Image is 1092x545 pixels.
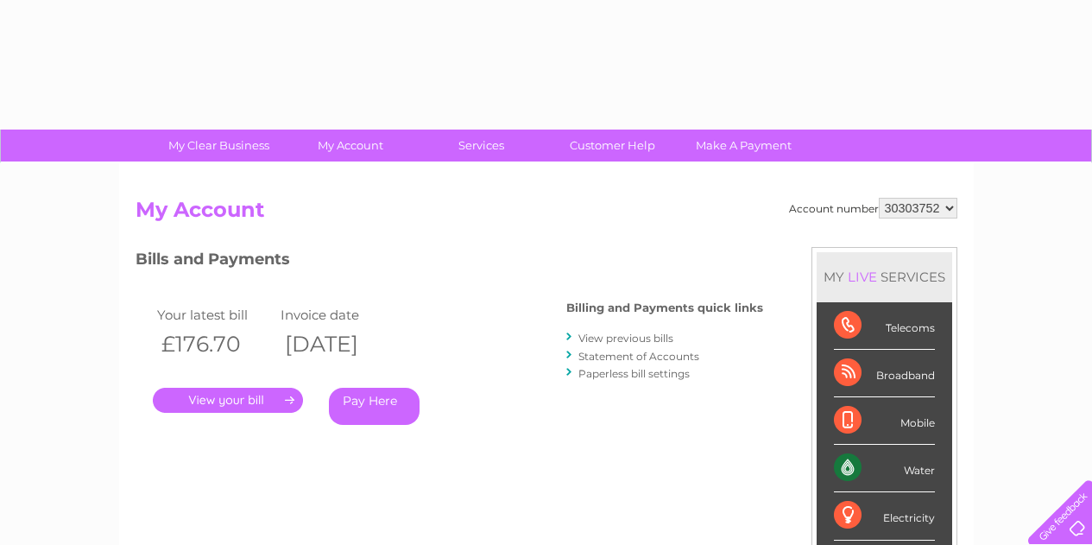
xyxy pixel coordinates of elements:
h2: My Account [136,198,957,231]
a: My Clear Business [148,130,290,162]
td: Your latest bill [153,303,277,326]
h4: Billing and Payments quick links [566,301,763,314]
th: £176.70 [153,326,277,362]
h3: Bills and Payments [136,247,763,277]
a: Statement of Accounts [578,350,699,363]
div: MY SERVICES [817,252,952,301]
a: Pay Here [329,388,420,425]
div: Mobile [834,397,935,445]
div: Water [834,445,935,492]
a: Make A Payment [672,130,815,162]
a: Services [410,130,552,162]
div: Broadband [834,350,935,397]
div: Telecoms [834,302,935,350]
a: My Account [279,130,421,162]
th: [DATE] [276,326,401,362]
div: LIVE [844,269,881,285]
a: View previous bills [578,332,673,345]
a: Paperless bill settings [578,367,690,380]
td: Invoice date [276,303,401,326]
div: Account number [789,198,957,219]
a: Customer Help [541,130,684,162]
a: . [153,388,303,413]
div: Electricity [834,492,935,540]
